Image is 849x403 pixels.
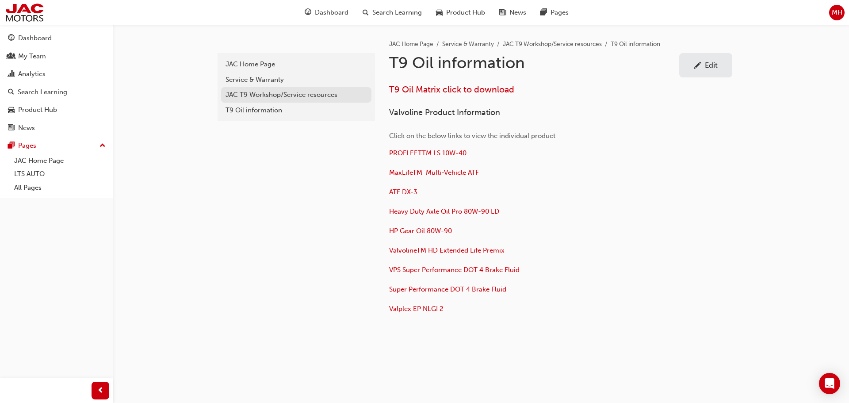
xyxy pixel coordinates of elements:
[499,7,506,18] span: news-icon
[4,48,109,65] a: My Team
[372,8,422,18] span: Search Learning
[446,8,485,18] span: Product Hub
[8,142,15,150] span: pages-icon
[4,120,109,136] a: News
[18,105,57,115] div: Product Hub
[492,4,533,22] a: news-iconNews
[4,28,109,138] button: DashboardMy TeamAnalyticsSearch LearningProduct HubNews
[221,72,371,88] a: Service & Warranty
[11,181,109,195] a: All Pages
[389,246,505,254] a: ValvolineTM HD Extended Life Premix
[363,7,369,18] span: search-icon
[4,66,109,82] a: Analytics
[4,30,109,46] a: Dashboard
[503,40,602,48] a: JAC T9 Workshop/Service resources
[389,266,520,274] a: VPS Super Performance DOT 4 Brake Fluid
[442,40,494,48] a: Service & Warranty
[389,227,452,235] a: HP Gear Oil 80W-90
[4,138,109,154] button: Pages
[18,87,67,97] div: Search Learning
[4,102,109,118] a: Product Hub
[389,53,679,73] h1: T9 Oil information
[389,305,444,313] a: Valplex EP NLGI 2
[298,4,356,22] a: guage-iconDashboard
[389,285,506,293] a: Super Performance DOT 4 Brake Fluid
[389,169,479,177] a: MaxLifeTM Multi-Vehicle ATF
[832,8,842,18] span: MH
[8,106,15,114] span: car-icon
[221,57,371,72] a: JAC Home Page
[11,167,109,181] a: LTS AUTO
[18,141,36,151] div: Pages
[705,61,718,69] div: Edit
[829,5,845,20] button: MH
[226,59,367,69] div: JAC Home Page
[389,84,514,95] a: T9 Oil Matrix click to download
[4,3,45,23] img: jac-portal
[226,75,367,85] div: Service & Warranty
[4,84,109,100] a: Search Learning
[389,132,555,140] span: Click on the below links to view the individual product
[221,87,371,103] a: JAC T9 Workshop/Service resources
[389,107,500,117] span: Valvoline Product Information
[429,4,492,22] a: car-iconProduct Hub
[389,207,499,215] a: Heavy Duty Axle Oil Pro 80W-90 LD
[18,51,46,61] div: My Team
[226,105,367,115] div: T9 Oil information
[389,188,417,196] a: ATF DX-3
[356,4,429,22] a: search-iconSearch Learning
[389,40,433,48] a: JAC Home Page
[8,35,15,42] span: guage-icon
[533,4,576,22] a: pages-iconPages
[509,8,526,18] span: News
[551,8,569,18] span: Pages
[99,140,106,152] span: up-icon
[97,385,104,396] span: prev-icon
[8,70,15,78] span: chart-icon
[11,154,109,168] a: JAC Home Page
[540,7,547,18] span: pages-icon
[819,373,840,394] div: Open Intercom Messenger
[8,124,15,132] span: news-icon
[221,103,371,118] a: T9 Oil information
[389,149,467,157] a: PROFLEETTM LS 10W-40
[611,39,660,50] li: T9 Oil information
[8,53,15,61] span: people-icon
[226,90,367,100] div: JAC T9 Workshop/Service resources
[8,88,14,96] span: search-icon
[18,69,46,79] div: Analytics
[679,53,732,77] a: Edit
[436,7,443,18] span: car-icon
[18,123,35,133] div: News
[305,7,311,18] span: guage-icon
[315,8,348,18] span: Dashboard
[694,62,701,71] span: pencil-icon
[18,33,52,43] div: Dashboard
